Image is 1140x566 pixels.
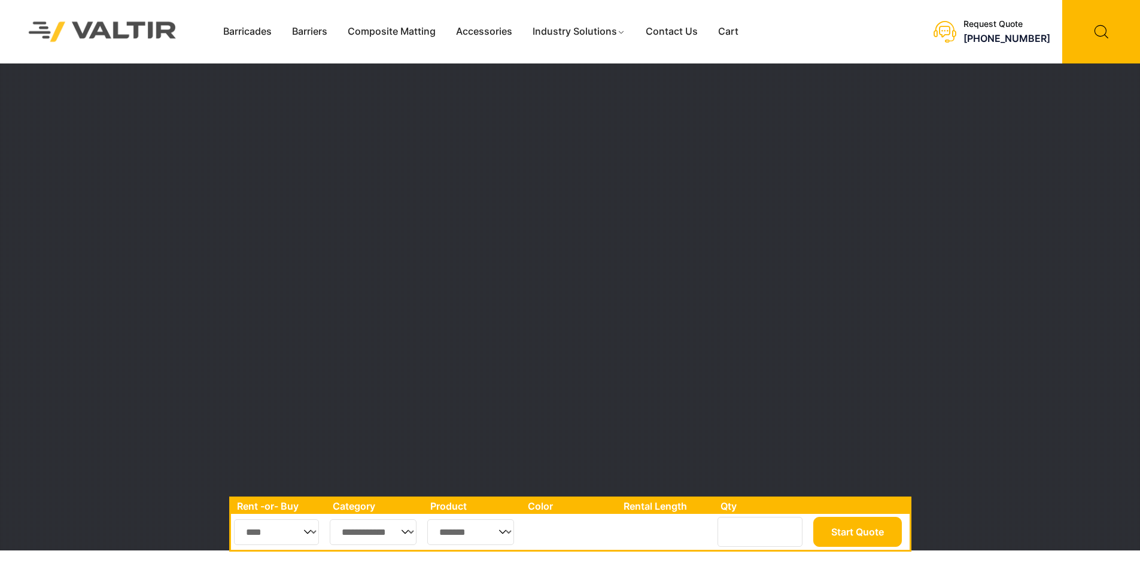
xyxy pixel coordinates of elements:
th: Qty [715,498,810,514]
a: Barriers [282,23,338,41]
th: Rental Length [618,498,715,514]
th: Category [327,498,425,514]
a: Industry Solutions [522,23,636,41]
a: [PHONE_NUMBER] [963,32,1050,44]
th: Rent -or- Buy [231,498,327,514]
div: Request Quote [963,19,1050,29]
a: Accessories [446,23,522,41]
a: Barricades [213,23,282,41]
th: Color [522,498,618,514]
img: Valtir Rentals [13,6,192,57]
th: Product [424,498,522,514]
a: Composite Matting [338,23,446,41]
a: Cart [708,23,749,41]
button: Start Quote [813,517,902,547]
a: Contact Us [636,23,708,41]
